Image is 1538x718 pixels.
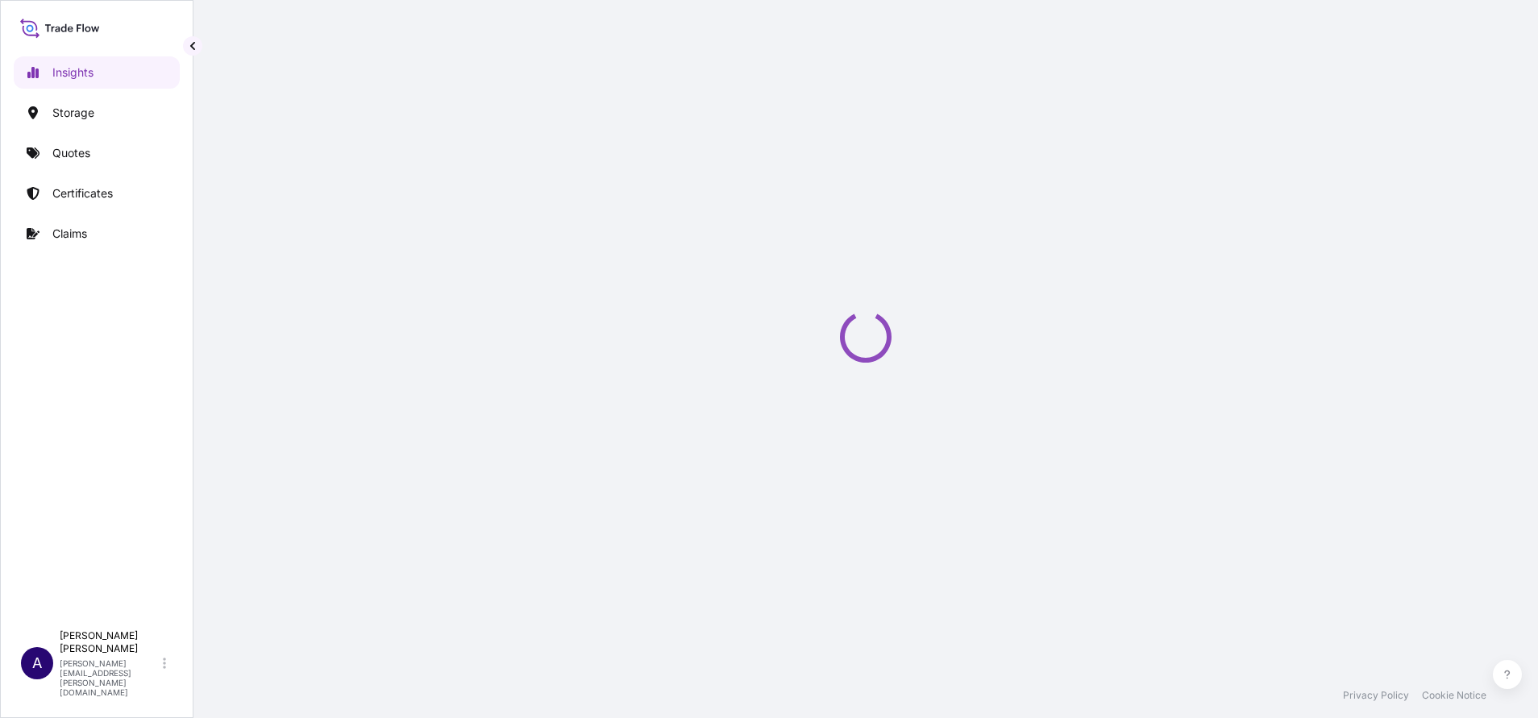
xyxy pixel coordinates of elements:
[14,218,180,250] a: Claims
[1343,689,1409,702] a: Privacy Policy
[52,145,90,161] p: Quotes
[14,177,180,210] a: Certificates
[52,64,94,81] p: Insights
[52,226,87,242] p: Claims
[32,655,42,671] span: A
[52,105,94,121] p: Storage
[60,629,160,655] p: [PERSON_NAME] [PERSON_NAME]
[14,56,180,89] a: Insights
[1422,689,1486,702] a: Cookie Notice
[14,137,180,169] a: Quotes
[60,658,160,697] p: [PERSON_NAME][EMAIL_ADDRESS][PERSON_NAME][DOMAIN_NAME]
[52,185,113,201] p: Certificates
[14,97,180,129] a: Storage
